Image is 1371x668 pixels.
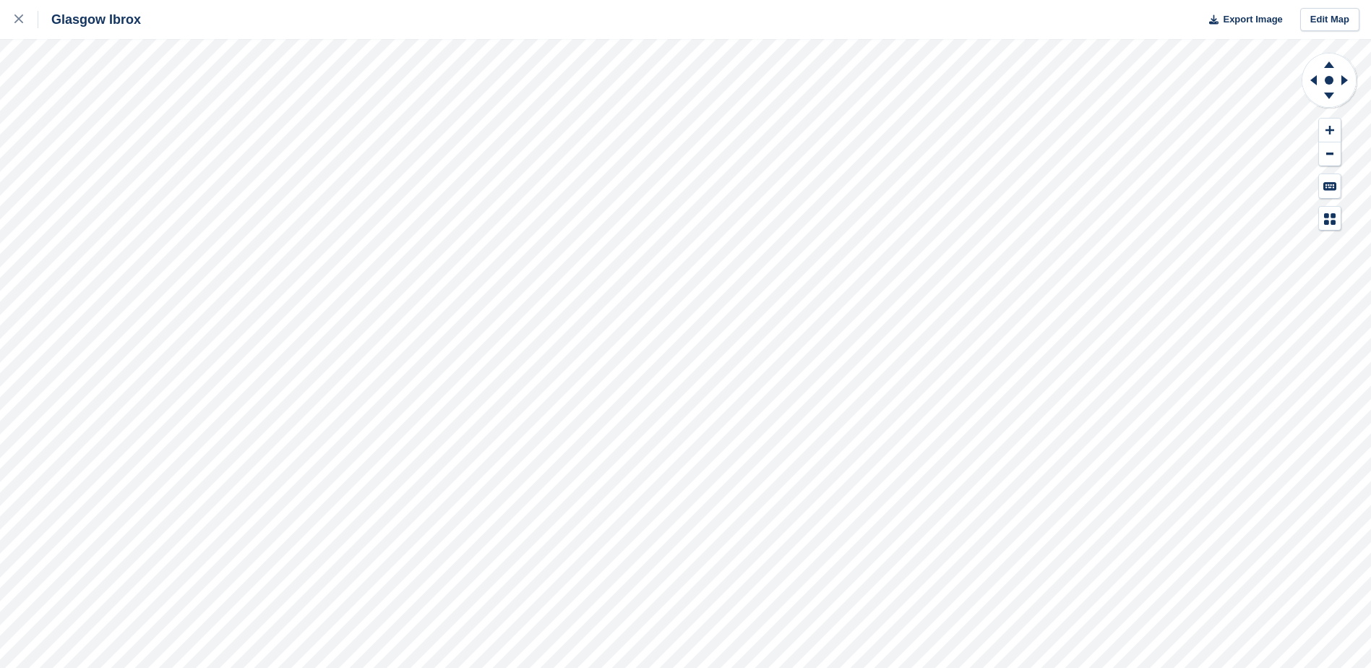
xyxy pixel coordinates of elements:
[1319,119,1341,142] button: Zoom In
[1319,207,1341,231] button: Map Legend
[1200,8,1283,32] button: Export Image
[1223,12,1282,27] span: Export Image
[1300,8,1359,32] a: Edit Map
[38,11,141,28] div: Glasgow Ibrox
[1319,142,1341,166] button: Zoom Out
[1319,174,1341,198] button: Keyboard Shortcuts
